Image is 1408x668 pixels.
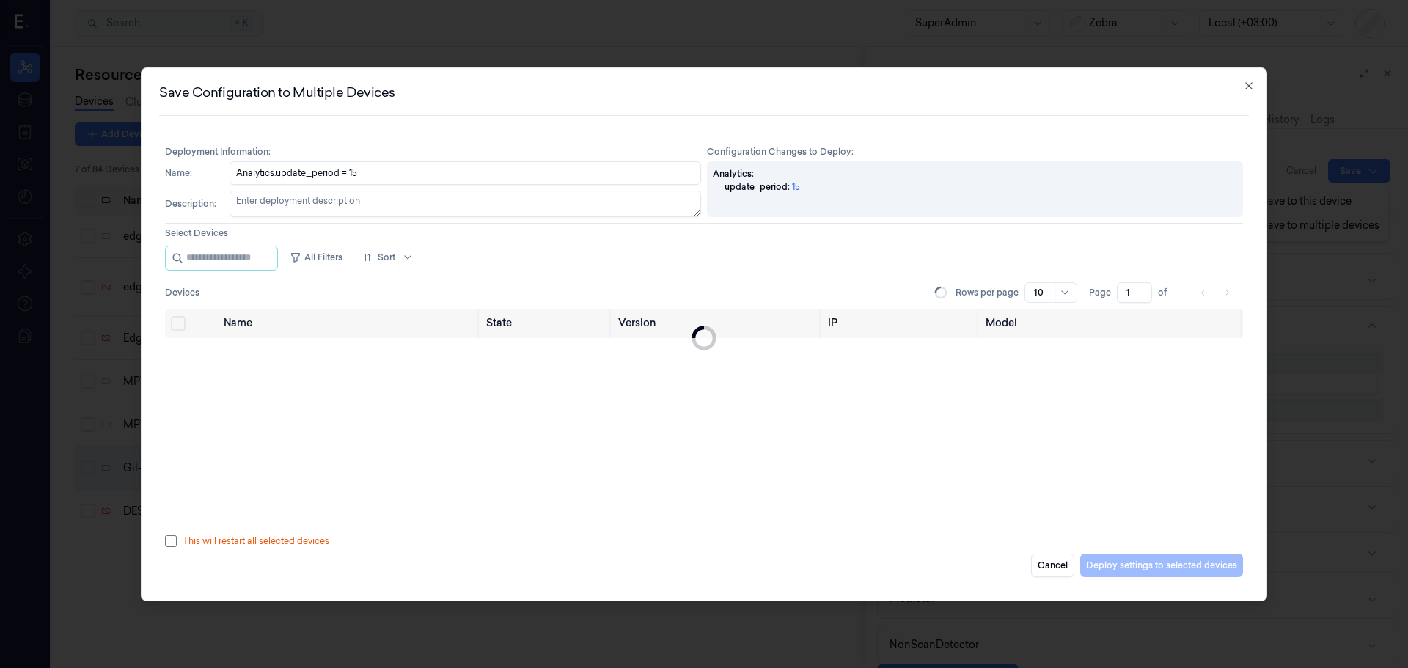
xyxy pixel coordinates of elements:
[284,246,348,269] button: All Filters
[1193,282,1237,303] nav: pagination
[165,145,701,158] h4: Deployment Information :
[218,309,481,338] th: Name
[792,181,800,192] span: 15
[725,180,790,193] span: update_period :
[980,309,1243,338] th: Model
[713,167,754,180] span: Analytics :
[480,309,612,338] th: State
[956,286,1019,299] p: Rows per page
[159,86,1249,99] h2: Save Configuration to Multiple Devices
[165,227,1243,240] h3: Select Devices
[165,199,224,208] label: Description :
[1031,554,1074,577] button: Cancel
[1089,286,1111,299] span: Page
[165,169,224,177] label: Name :
[183,535,329,548] span: This will restart all selected devices
[171,316,186,331] button: Select all
[1158,286,1181,299] span: of
[707,145,1243,158] h4: Configuration Changes to Deploy :
[822,309,980,338] th: IP
[230,161,701,185] input: Enter deployment name
[612,309,823,338] th: Version
[165,286,199,299] span: Devices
